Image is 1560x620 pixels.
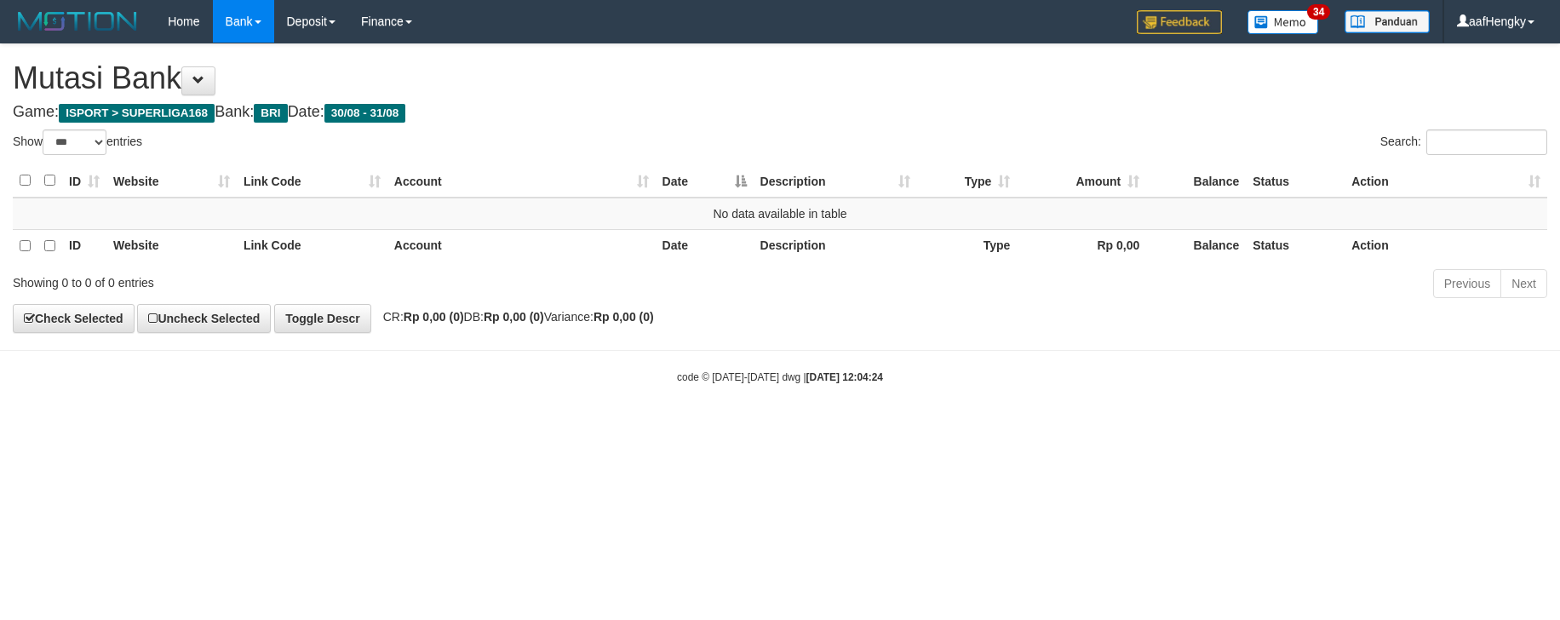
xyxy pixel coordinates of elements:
[62,229,106,262] th: ID
[806,371,883,383] strong: [DATE] 12:04:24
[1500,269,1547,298] a: Next
[137,304,271,333] a: Uncheck Selected
[1307,4,1330,20] span: 34
[387,229,656,262] th: Account
[1017,229,1146,262] th: Rp 0,00
[917,164,1017,198] th: Type: activate to sort column ascending
[484,310,544,324] strong: Rp 0,00 (0)
[274,304,371,333] a: Toggle Descr
[13,198,1547,230] td: No data available in table
[1426,129,1547,155] input: Search:
[594,310,654,324] strong: Rp 0,00 (0)
[1146,229,1246,262] th: Balance
[237,164,387,198] th: Link Code: activate to sort column ascending
[677,371,883,383] small: code © [DATE]-[DATE] dwg |
[237,229,387,262] th: Link Code
[375,310,654,324] span: CR: DB: Variance:
[13,267,637,291] div: Showing 0 to 0 of 0 entries
[106,164,237,198] th: Website: activate to sort column ascending
[324,104,406,123] span: 30/08 - 31/08
[1345,10,1430,33] img: panduan.png
[1146,164,1246,198] th: Balance
[1246,164,1345,198] th: Status
[754,164,918,198] th: Description: activate to sort column ascending
[13,304,135,333] a: Check Selected
[404,310,464,324] strong: Rp 0,00 (0)
[43,129,106,155] select: Showentries
[387,164,656,198] th: Account: activate to sort column ascending
[62,164,106,198] th: ID: activate to sort column ascending
[656,164,754,198] th: Date: activate to sort column descending
[656,229,754,262] th: Date
[13,104,1547,121] h4: Game: Bank: Date:
[1345,164,1547,198] th: Action: activate to sort column ascending
[13,129,142,155] label: Show entries
[1017,164,1146,198] th: Amount: activate to sort column ascending
[13,61,1547,95] h1: Mutasi Bank
[13,9,142,34] img: MOTION_logo.png
[1247,10,1319,34] img: Button%20Memo.svg
[1345,229,1547,262] th: Action
[1380,129,1547,155] label: Search:
[59,104,215,123] span: ISPORT > SUPERLIGA168
[917,229,1017,262] th: Type
[1137,10,1222,34] img: Feedback.jpg
[754,229,918,262] th: Description
[254,104,287,123] span: BRI
[106,229,237,262] th: Website
[1246,229,1345,262] th: Status
[1433,269,1501,298] a: Previous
